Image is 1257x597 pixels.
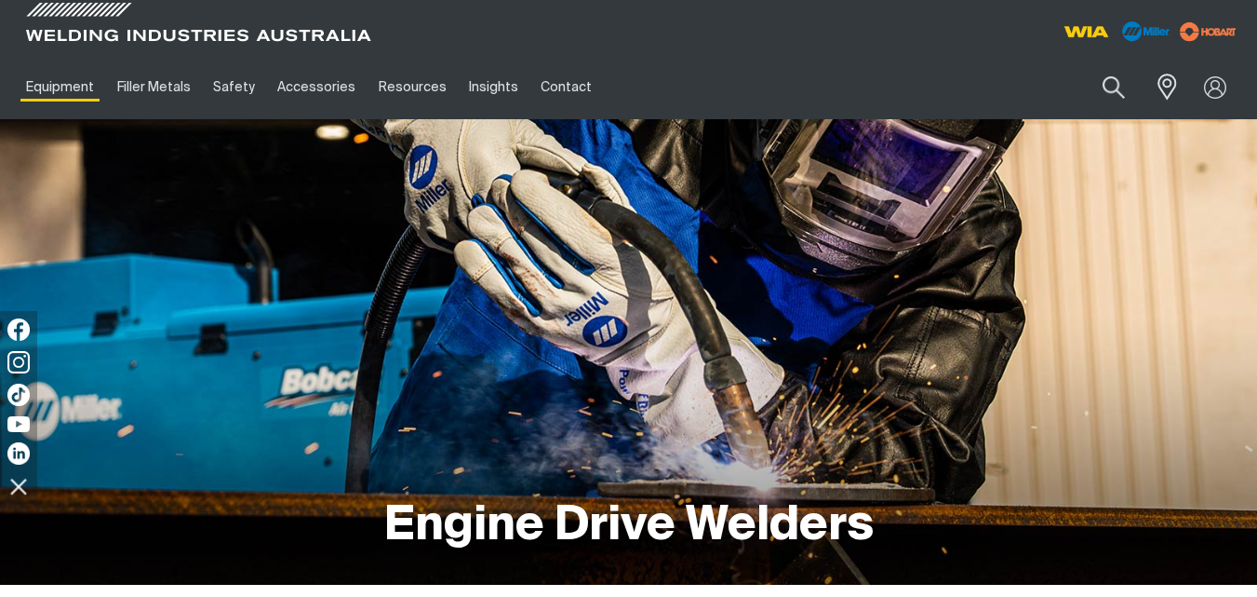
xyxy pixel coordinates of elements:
a: Accessories [266,55,367,119]
nav: Main [15,55,935,119]
img: TikTok [7,384,30,406]
a: Safety [202,55,266,119]
a: Resources [368,55,458,119]
h1: Engine Drive Welders [384,496,874,557]
a: Equipment [15,55,105,119]
img: miller [1174,18,1242,46]
button: Search products [1082,65,1145,109]
a: Insights [458,55,529,119]
img: Facebook [7,319,30,341]
a: Contact [529,55,603,119]
img: YouTube [7,416,30,432]
img: LinkedIn [7,442,30,465]
img: Instagram [7,351,30,373]
img: hide socials [3,470,34,502]
input: Product name or item number... [1059,65,1145,109]
a: Filler Metals [105,55,201,119]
